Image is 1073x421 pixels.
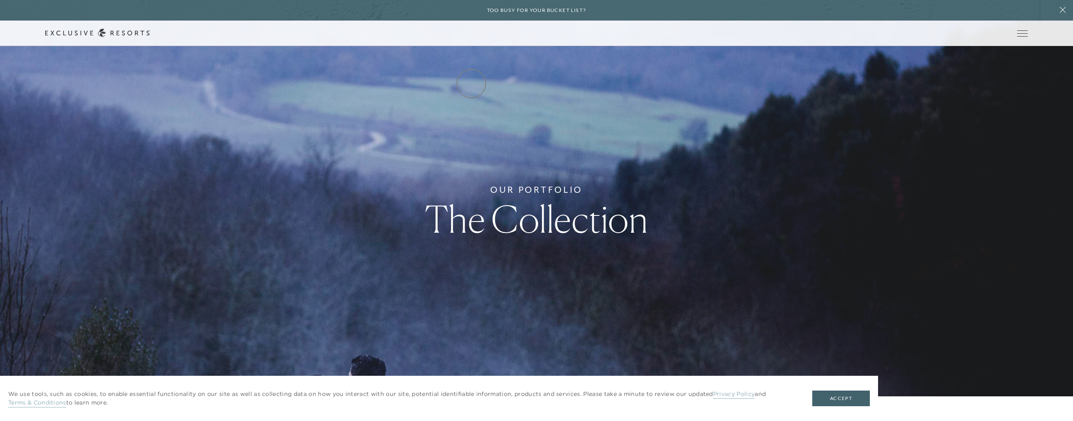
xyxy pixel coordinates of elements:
a: Terms & Conditions [8,399,66,407]
h6: Our Portfolio [490,183,583,197]
h6: Too busy for your bucket list? [487,7,586,14]
h1: The Collection [425,201,648,238]
button: Open navigation [1017,30,1028,36]
button: Accept [812,391,870,406]
a: Privacy Policy [713,390,755,399]
p: We use tools, such as cookies, to enable essential functionality on our site as well as collectin... [8,390,796,407]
